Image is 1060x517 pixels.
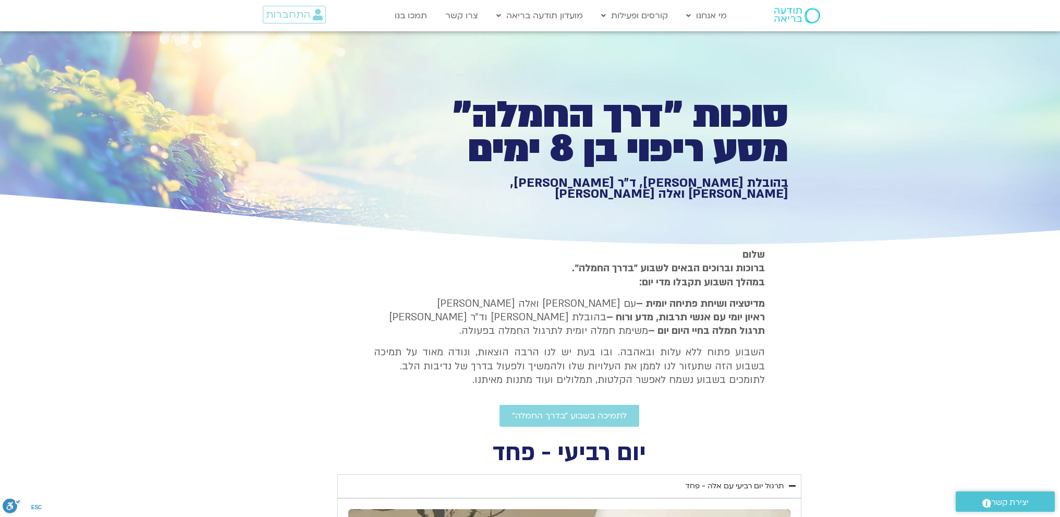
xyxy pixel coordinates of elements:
[263,6,326,23] a: התחברות
[374,297,765,338] p: עם [PERSON_NAME] ואלה [PERSON_NAME] בהובלת [PERSON_NAME] וד״ר [PERSON_NAME] משימת חמלה יומית לתרג...
[774,8,820,23] img: תודעה בריאה
[742,248,765,261] strong: שלום
[337,474,801,498] summary: תרגול יום רביעי עם אלה - פחד
[685,480,784,492] div: תרגול יום רביעי עם אלה - פחד
[499,405,639,427] a: לתמיכה בשבוע ״בדרך החמלה״
[681,6,732,26] a: מי אנחנו
[572,261,765,288] strong: ברוכות וברוכים הבאים לשבוע ״בדרך החמלה״. במהלך השבוע תקבלו מדי יום:
[596,6,673,26] a: קורסים ופעילות
[512,411,627,420] span: לתמיכה בשבוע ״בדרך החמלה״
[374,345,765,387] p: השבוע פתוח ללא עלות ובאהבה. ובו בעת יש לנו הרבה הוצאות, ונודה מאוד על תמיכה בשבוע הזה שתעזור לנו ...
[991,496,1029,510] span: יצירת קשר
[389,6,432,26] a: תמכו בנו
[648,324,765,338] b: תרגול חמלה בחיי היום יום –
[956,491,1055,512] a: יצירת קשר
[427,98,788,166] h1: סוכות ״דרך החמלה״ מסע ריפוי בן 8 ימים
[427,177,788,200] h1: בהובלת [PERSON_NAME], ד״ר [PERSON_NAME], [PERSON_NAME] ואלה [PERSON_NAME]
[337,442,801,464] h2: יום רביעי - פחד
[636,297,765,310] strong: מדיטציה ושיחת פתיחה יומית –
[266,9,310,20] span: התחברות
[606,310,765,324] b: ראיון יומי עם אנשי תרבות, מדע ורוח –
[440,6,483,26] a: צרו קשר
[491,6,588,26] a: מועדון תודעה בריאה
